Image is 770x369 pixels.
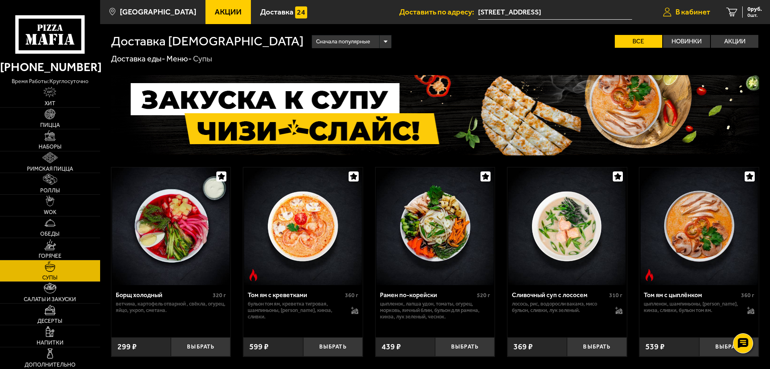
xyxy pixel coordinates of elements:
p: цыпленок, шампиньоны, [PERSON_NAME], кинза, сливки, бульон том ям. [644,301,739,314]
span: Наборы [39,144,62,150]
img: Борщ холодный [112,167,230,285]
span: 369 ₽ [513,343,533,351]
img: Рамен по-корейски [376,167,494,285]
span: Обеды [40,231,60,237]
a: Острое блюдоТом ям с цыплёнком [639,167,759,285]
span: Римская пицца [27,166,73,172]
span: 520 г [477,292,490,299]
span: Дополнительно [25,362,76,368]
div: Том ям с цыплёнком [644,291,739,299]
span: Роллы [40,188,60,194]
div: Том ям с креветками [248,291,343,299]
button: Выбрать [171,337,230,357]
span: 439 ₽ [382,343,401,351]
div: Супы [193,54,212,64]
span: WOK [44,210,56,215]
a: Сливочный суп с лососем [507,167,627,285]
span: 0 руб. [747,6,762,12]
span: Хит [45,101,55,106]
label: Акции [711,35,758,48]
img: Сливочный суп с лососем [508,167,626,285]
button: Выбрать [303,337,363,357]
span: 599 ₽ [249,343,269,351]
span: 360 г [345,292,358,299]
span: Пицца [40,122,60,128]
a: Рамен по-корейски [376,167,495,285]
span: Напитки [37,340,64,346]
span: В кабинет [676,8,710,16]
img: Том ям с цыплёнком [641,167,758,285]
span: 360 г [741,292,754,299]
img: Острое блюдо [643,269,655,281]
p: цыпленок, лапша удон, томаты, огурец, морковь, яичный блин, бульон для рамена, кинза, лук зеленый... [380,301,491,320]
img: 15daf4d41897b9f0e9f617042186c801.svg [295,6,307,18]
span: Горячее [39,253,62,259]
a: Меню- [166,54,192,63]
span: Доставить по адресу: [399,8,478,16]
span: Доставка [260,8,294,16]
span: Супы [42,275,57,281]
span: 0 шт. [747,13,762,18]
div: Рамен по-корейски [380,291,475,299]
span: Акции [215,8,242,16]
label: Все [615,35,662,48]
div: Борщ холодный [116,291,211,299]
a: Доставка еды- [111,54,165,63]
span: 299 ₽ [117,343,137,351]
span: Десерты [37,318,62,324]
h1: Доставка [DEMOGRAPHIC_DATA] [111,35,304,48]
span: [GEOGRAPHIC_DATA] [120,8,196,16]
span: Салаты и закуски [24,297,76,302]
button: Выбрать [567,337,626,357]
span: Сначала популярные [316,34,370,49]
button: Выбрать [699,337,759,357]
span: 320 г [213,292,226,299]
p: ветчина, картофель отварной , свёкла, огурец, яйцо, укроп, сметана. [116,301,226,314]
a: Острое блюдоТом ям с креветками [243,167,363,285]
input: Ваш адрес доставки [478,5,632,20]
img: Острое блюдо [247,269,259,281]
p: бульон том ям, креветка тигровая, шампиньоны, [PERSON_NAME], кинза, сливки. [248,301,343,320]
a: Борщ холодный [111,167,231,285]
img: Том ям с креветками [244,167,361,285]
span: 539 ₽ [645,343,665,351]
label: Новинки [663,35,710,48]
p: лосось, рис, водоросли вакамэ, мисо бульон, сливки, лук зеленый. [512,301,607,314]
div: Сливочный суп с лососем [512,291,607,299]
span: 310 г [609,292,622,299]
button: Выбрать [435,337,495,357]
